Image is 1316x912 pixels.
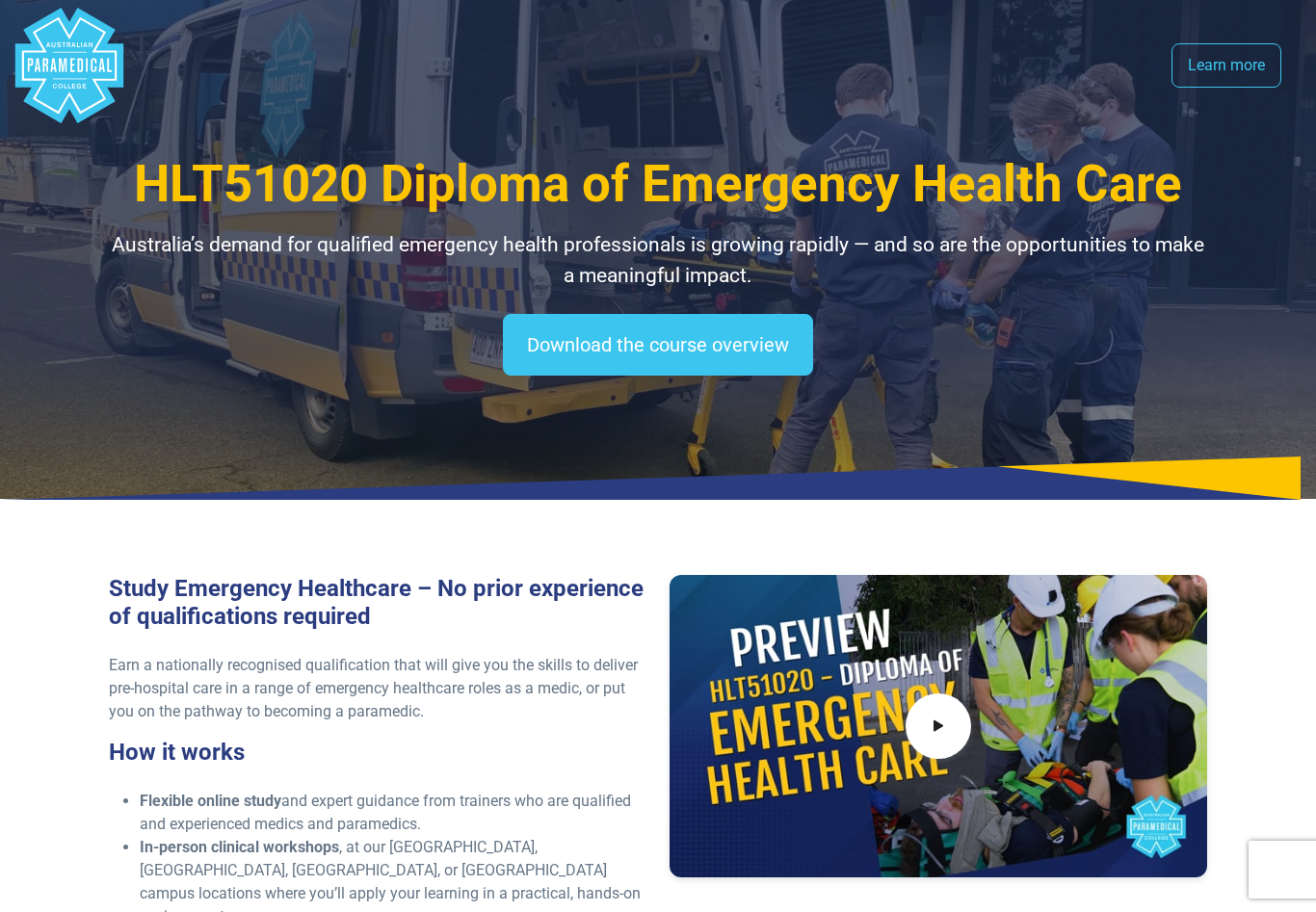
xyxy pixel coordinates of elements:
[140,838,339,856] strong: In-person clinical workshops
[109,575,646,631] h3: Study Emergency Healthcare – No prior experience of qualifications required
[134,154,1182,214] span: HLT51020 Diploma of Emergency Health Care
[140,790,646,836] li: and expert guidance from trainers who are qualified and experienced medics and paramedics.
[109,739,646,767] h3: How it works
[12,8,127,123] div: Australian Paramedical College
[503,314,813,376] a: Download the course overview
[109,230,1208,291] p: Australia’s demand for qualified emergency health professionals is growing rapidly — and so are t...
[109,654,646,723] p: Earn a nationally recognised qualification that will give you the skills to deliver pre-hospital ...
[140,792,281,810] strong: Flexible online study
[1171,43,1281,88] a: Learn more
